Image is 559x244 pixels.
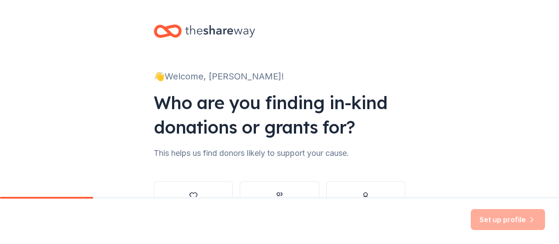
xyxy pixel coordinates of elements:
[154,181,233,223] button: Nonprofit
[326,181,405,223] button: Individual
[154,146,405,160] div: This helps us find donors likely to support your cause.
[154,69,405,83] div: 👋 Welcome, [PERSON_NAME]!
[240,181,319,223] button: Other group
[154,90,405,139] div: Who are you finding in-kind donations or grants for?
